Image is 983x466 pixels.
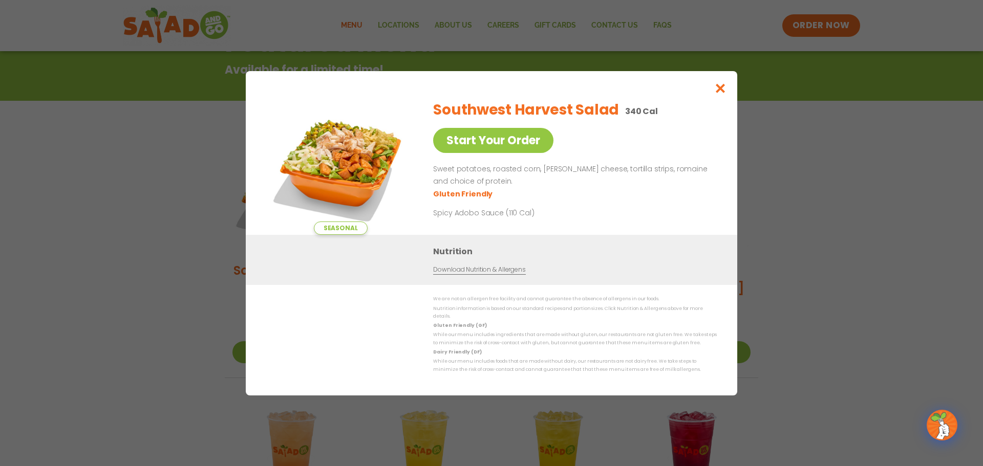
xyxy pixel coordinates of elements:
[433,128,553,153] a: Start Your Order
[269,92,412,235] img: Featured product photo for Southwest Harvest Salad
[433,245,722,258] h3: Nutrition
[433,322,486,328] strong: Gluten Friendly (GF)
[433,99,619,121] h2: Southwest Harvest Salad
[433,304,717,320] p: Nutrition information is based on our standard recipes and portion sizes. Click Nutrition & Aller...
[433,331,717,347] p: While our menu includes ingredients that are made without gluten, our restaurants are not gluten ...
[433,188,494,199] li: Gluten Friendly
[433,163,713,188] p: Sweet potatoes, roasted corn, [PERSON_NAME] cheese, tortilla strips, romaine and choice of protein.
[928,411,956,439] img: wpChatIcon
[314,221,368,235] span: Seasonal
[433,358,717,373] p: While our menu includes foods that are made without dairy, our restaurants are not dairy free. We...
[433,295,717,303] p: We are not an allergen free facility and cannot guarantee the absence of allergens in our foods.
[433,349,481,355] strong: Dairy Friendly (DF)
[433,265,525,275] a: Download Nutrition & Allergens
[704,71,737,105] button: Close modal
[433,207,623,218] p: Spicy Adobo Sauce (110 Cal)
[625,105,658,118] p: 340 Cal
